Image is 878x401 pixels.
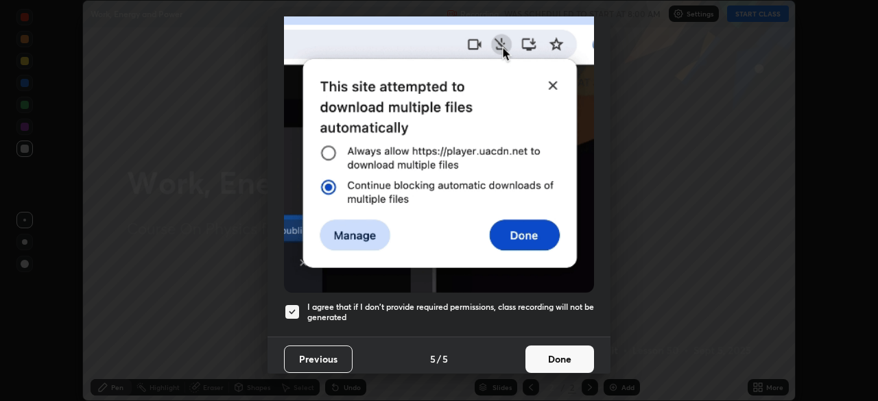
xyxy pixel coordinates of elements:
h5: I agree that if I don't provide required permissions, class recording will not be generated [307,302,594,323]
h4: 5 [442,352,448,366]
button: Previous [284,345,353,373]
h4: / [437,352,441,366]
h4: 5 [430,352,436,366]
button: Done [525,345,594,373]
